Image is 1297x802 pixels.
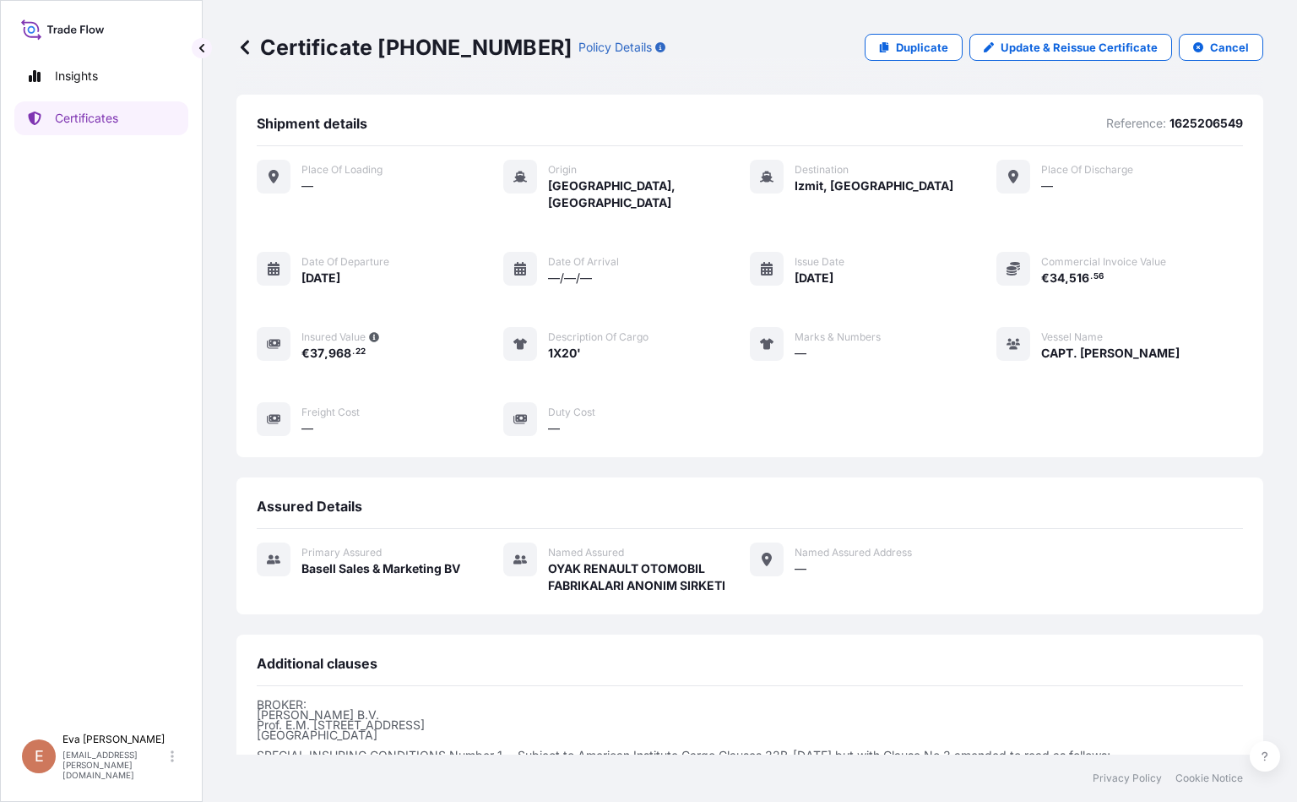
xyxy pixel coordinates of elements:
[1041,272,1050,284] span: €
[969,34,1172,61] a: Update & Reissue Certificate
[301,330,366,344] span: Insured Value
[795,163,849,177] span: Destination
[301,420,313,437] span: —
[1001,39,1158,56] p: Update & Reissue Certificate
[1210,39,1249,56] p: Cancel
[548,420,560,437] span: —
[1065,272,1069,284] span: ,
[1041,330,1103,344] span: Vessel Name
[324,347,328,359] span: ,
[795,560,806,577] span: —
[257,655,377,672] span: Additional clauses
[301,270,340,286] span: [DATE]
[55,68,98,85] p: Insights
[1175,772,1243,785] a: Cookie Notice
[795,177,953,194] span: Izmit, [GEOGRAPHIC_DATA]
[548,546,624,559] span: Named Assured
[35,748,44,765] span: E
[1041,345,1180,362] span: CAPT. [PERSON_NAME]
[548,163,577,177] span: Origin
[795,345,806,362] span: —
[310,347,324,359] span: 37
[795,270,833,286] span: [DATE]
[1169,115,1243,132] p: 1625206549
[1050,272,1065,284] span: 34
[795,330,881,344] span: Marks & Numbers
[1041,163,1133,177] span: Place of discharge
[865,34,963,61] a: Duplicate
[301,177,313,194] span: —
[548,560,750,594] span: OYAK RENAULT OTOMOBIL FABRIKALARI ANONIM SIRKETI
[1041,255,1166,269] span: Commercial Invoice Value
[14,101,188,135] a: Certificates
[301,163,383,177] span: Place of Loading
[795,546,912,559] span: Named Assured Address
[55,110,118,127] p: Certificates
[257,115,367,132] span: Shipment details
[548,330,648,344] span: Description of cargo
[1090,274,1093,280] span: .
[1093,772,1162,785] a: Privacy Policy
[257,700,1243,781] p: BROKER: [PERSON_NAME] B.V. Prof. E.M. [STREET_ADDRESS] [GEOGRAPHIC_DATA] SPECIAL INSURING CONDITI...
[1069,272,1089,284] span: 516
[257,498,362,515] span: Assured Details
[62,733,167,746] p: Eva [PERSON_NAME]
[548,255,619,269] span: Date of arrival
[795,255,844,269] span: Issue Date
[1179,34,1263,61] button: Cancel
[301,347,310,359] span: €
[62,750,167,780] p: [EMAIL_ADDRESS][PERSON_NAME][DOMAIN_NAME]
[548,270,592,286] span: —/—/—
[14,59,188,93] a: Insights
[301,255,389,269] span: Date of departure
[355,349,366,355] span: 22
[548,345,581,362] span: 1X20'
[1106,115,1166,132] p: Reference:
[301,546,382,559] span: Primary assured
[1041,177,1053,194] span: —
[896,39,948,56] p: Duplicate
[1093,274,1104,280] span: 56
[328,347,351,359] span: 968
[301,560,460,577] span: Basell Sales & Marketing BV
[578,39,652,56] p: Policy Details
[548,177,750,211] span: [GEOGRAPHIC_DATA], [GEOGRAPHIC_DATA]
[236,34,572,61] p: Certificate [PHONE_NUMBER]
[548,406,595,419] span: Duty Cost
[352,349,355,355] span: .
[301,406,360,419] span: Freight Cost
